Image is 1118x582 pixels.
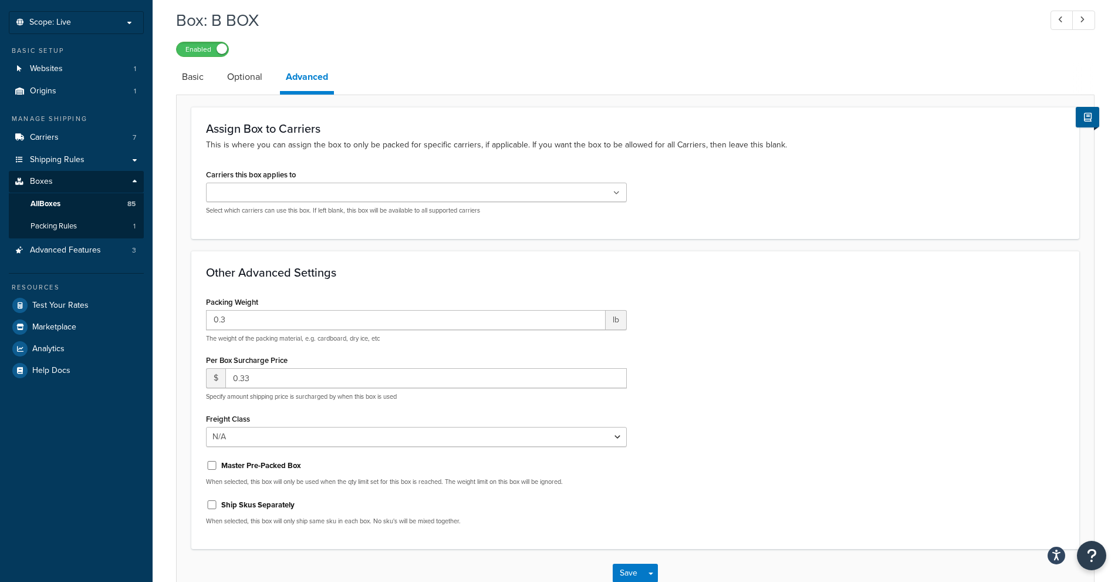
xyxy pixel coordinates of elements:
[9,114,144,124] div: Manage Shipping
[206,122,1065,135] h3: Assign Box to Carriers
[9,80,144,102] a: Origins1
[133,221,136,231] span: 1
[29,18,71,28] span: Scope: Live
[221,460,301,471] label: Master Pre-Packed Box
[30,155,85,165] span: Shipping Rules
[9,282,144,292] div: Resources
[176,63,210,91] a: Basic
[9,317,144,338] a: Marketplace
[206,206,627,215] p: Select which carriers can use this box. If left blank, this box will be available to all supporte...
[9,80,144,102] li: Origins
[206,392,627,401] p: Specify amount shipping price is surcharged by when this box is used
[9,127,144,149] li: Carriers
[9,127,144,149] a: Carriers7
[606,310,627,330] span: lb
[31,199,60,209] span: All Boxes
[1077,541,1106,570] button: Open Resource Center
[9,216,144,237] a: Packing Rules1
[206,356,288,365] label: Per Box Surcharge Price
[9,171,144,238] li: Boxes
[132,245,136,255] span: 3
[31,221,77,231] span: Packing Rules
[30,177,53,187] span: Boxes
[206,266,1065,279] h3: Other Advanced Settings
[1051,11,1073,30] a: Previous Record
[177,42,228,56] label: Enabled
[206,139,1065,152] p: This is where you can assign the box to only be packed for specific carriers, if applicable. If y...
[221,63,268,91] a: Optional
[9,58,144,80] li: Websites
[9,360,144,381] a: Help Docs
[133,133,136,143] span: 7
[9,149,144,171] a: Shipping Rules
[206,298,258,307] label: Packing Weight
[9,216,144,237] li: Packing Rules
[30,133,59,143] span: Carriers
[9,46,144,56] div: Basic Setup
[9,171,144,193] a: Boxes
[206,334,627,343] p: The weight of the packing material, e.g. cardboard, dry ice, etc
[221,500,295,510] label: Ship Skus Separately
[9,193,144,215] a: AllBoxes85
[280,63,334,95] a: Advanced
[127,199,136,209] span: 85
[206,517,627,526] p: When selected, this box will only ship same sku in each box. No sku's will be mixed together.
[32,366,70,376] span: Help Docs
[9,240,144,261] a: Advanced Features3
[206,477,627,486] p: When selected, this box will only be used when the qty limit set for this box is reached. The wei...
[30,245,101,255] span: Advanced Features
[32,301,89,311] span: Test Your Rates
[134,64,136,74] span: 1
[176,9,1029,32] h1: Box: B BOX
[206,368,225,388] span: $
[32,322,76,332] span: Marketplace
[206,170,296,179] label: Carriers this box applies to
[30,86,56,96] span: Origins
[9,295,144,316] a: Test Your Rates
[9,58,144,80] a: Websites1
[1076,107,1099,127] button: Show Help Docs
[134,86,136,96] span: 1
[1072,11,1095,30] a: Next Record
[32,344,65,354] span: Analytics
[9,240,144,261] li: Advanced Features
[30,64,63,74] span: Websites
[206,415,250,423] label: Freight Class
[9,338,144,359] a: Analytics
